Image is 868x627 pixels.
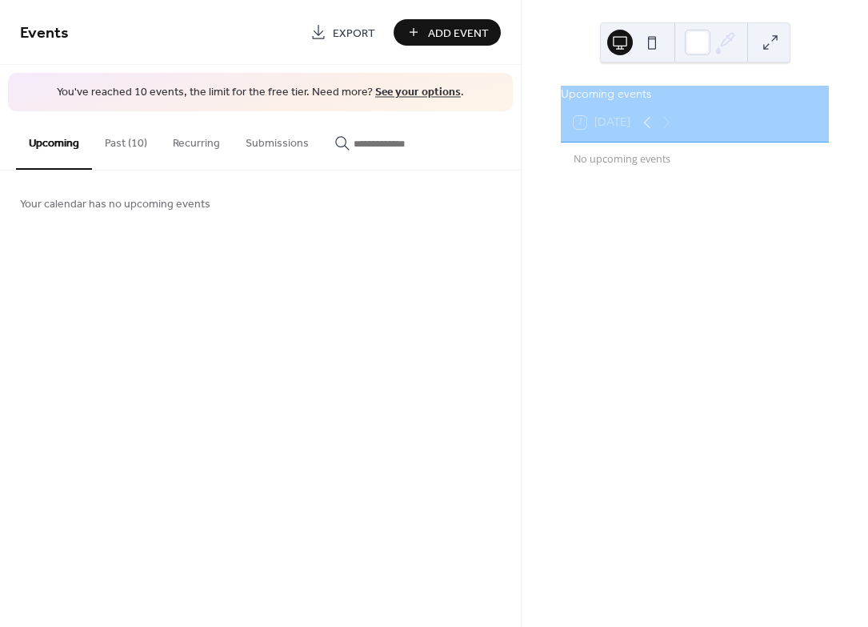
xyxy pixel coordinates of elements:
span: Export [333,25,375,42]
button: Recurring [160,111,233,168]
a: Export [298,19,387,46]
button: Upcoming [16,111,92,170]
button: Past (10) [92,111,160,168]
div: Upcoming events [561,86,829,103]
div: No upcoming events [574,152,816,167]
span: Events [20,18,69,49]
a: See your options [375,82,461,103]
span: Your calendar has no upcoming events [20,195,210,212]
span: You've reached 10 events, the limit for the free tier. Need more? . [24,85,497,101]
button: Submissions [233,111,322,168]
